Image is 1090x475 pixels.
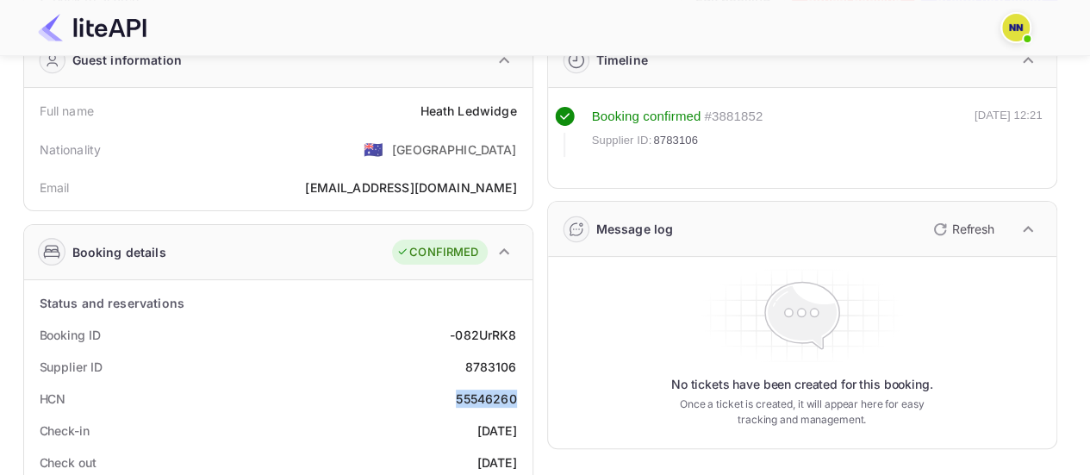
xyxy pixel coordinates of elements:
[40,102,94,120] div: Full name
[592,132,652,149] span: Supplier ID:
[666,397,938,428] p: Once a ticket is created, it will appear here for easy tracking and management.
[40,178,70,197] div: Email
[40,358,103,376] div: Supplier ID
[40,326,101,344] div: Booking ID
[396,244,478,261] div: CONFIRMED
[40,422,90,440] div: Check-in
[305,178,516,197] div: [EMAIL_ADDRESS][DOMAIN_NAME]
[38,14,146,41] img: LiteAPI Logo
[671,376,933,393] p: No tickets have been created for this booking.
[1002,14,1030,41] img: N/A N/A
[477,453,517,472] div: [DATE]
[72,243,166,261] div: Booking details
[952,220,994,238] p: Refresh
[653,132,698,149] span: 8783106
[364,134,383,165] span: United States
[40,294,184,312] div: Status and reservations
[392,141,517,159] div: [GEOGRAPHIC_DATA]
[40,141,102,159] div: Nationality
[40,453,97,472] div: Check out
[477,422,517,440] div: [DATE]
[72,51,183,69] div: Guest information
[975,107,1043,157] div: [DATE] 12:21
[456,390,516,408] div: 55546260
[596,51,648,69] div: Timeline
[596,220,674,238] div: Message log
[923,216,1001,243] button: Refresh
[592,107,701,127] div: Booking confirmed
[704,107,763,127] div: # 3881852
[420,102,516,120] div: Heath Ledwidge
[40,390,66,408] div: HCN
[450,326,516,344] div: -082UrRK8
[464,358,516,376] div: 8783106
